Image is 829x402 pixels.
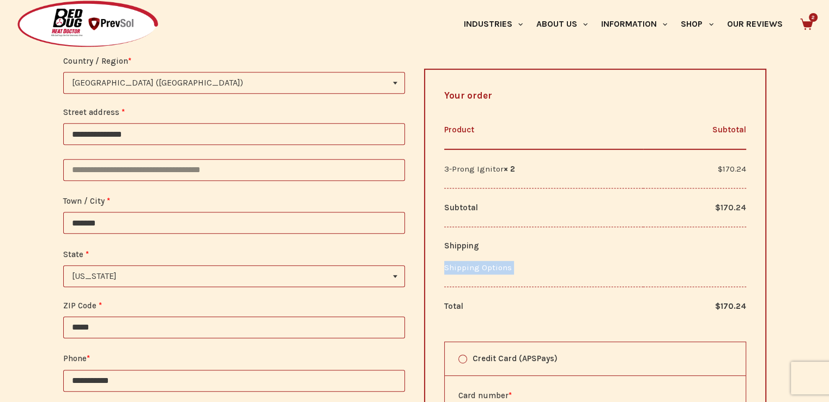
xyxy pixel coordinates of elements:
label: Town / City [63,194,406,208]
th: Subtotal [444,188,643,227]
span: $ [715,203,721,212]
bdi: 170.24 [718,164,746,174]
button: Open LiveChat chat widget [9,4,41,37]
th: Product [444,111,643,150]
label: State [63,248,406,261]
span: Country / Region [63,72,406,94]
div: Shipping [444,240,746,253]
label: Card number [458,389,733,402]
span: 2 [809,13,818,22]
th: Total [444,287,643,325]
label: Shipping Options [444,263,512,272]
span: Texas [64,266,405,287]
label: Street address [63,106,406,119]
h3: Your order [444,89,746,103]
span: United States (US) [64,72,405,93]
bdi: 170.24 [715,301,746,311]
td: 3-Prong Ignitor [444,150,643,188]
th: Subtotal [643,111,746,150]
bdi: 170.24 [715,203,746,212]
strong: × 2 [504,164,515,174]
label: ZIP Code [63,299,406,313]
label: Phone [63,352,406,366]
span: $ [718,164,723,174]
label: Credit Card (APSPays) [445,342,746,375]
label: Country / Region [63,54,406,68]
span: $ [715,301,721,311]
span: State [63,265,406,287]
